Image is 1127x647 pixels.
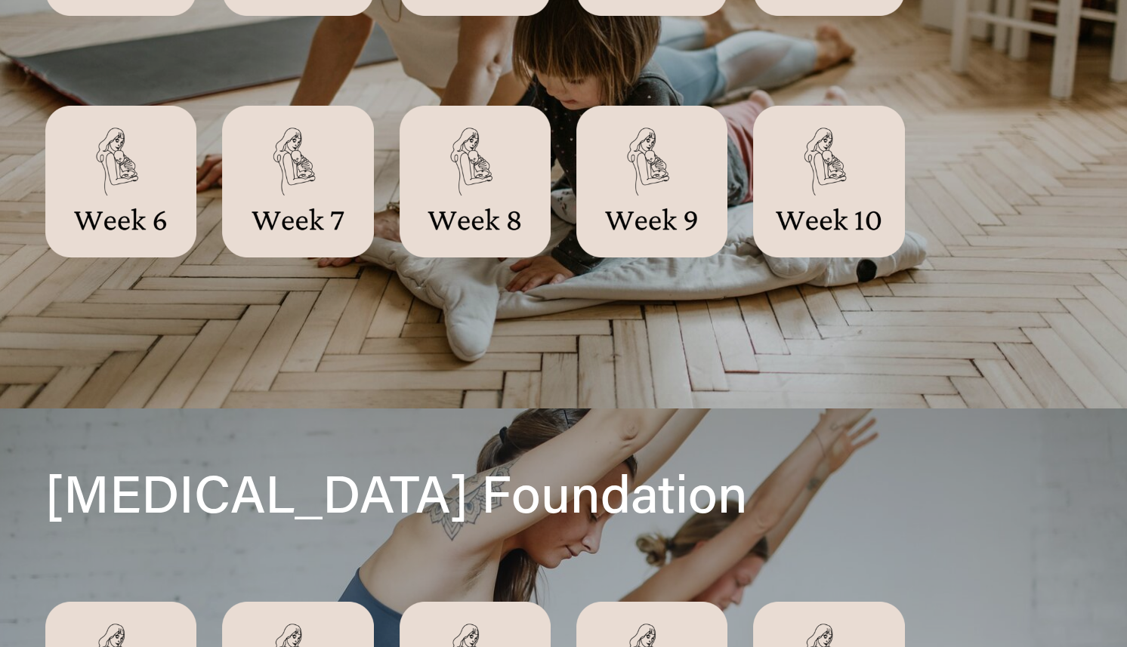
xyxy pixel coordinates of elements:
a: week 9.png [576,106,727,257]
a: week 6.png [45,106,196,257]
h1: [MEDICAL_DATA] Foundation [45,460,1082,525]
a: week 10.png [753,106,904,257]
a: week 7.png [222,106,373,257]
a: week 8.png [400,106,551,257]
